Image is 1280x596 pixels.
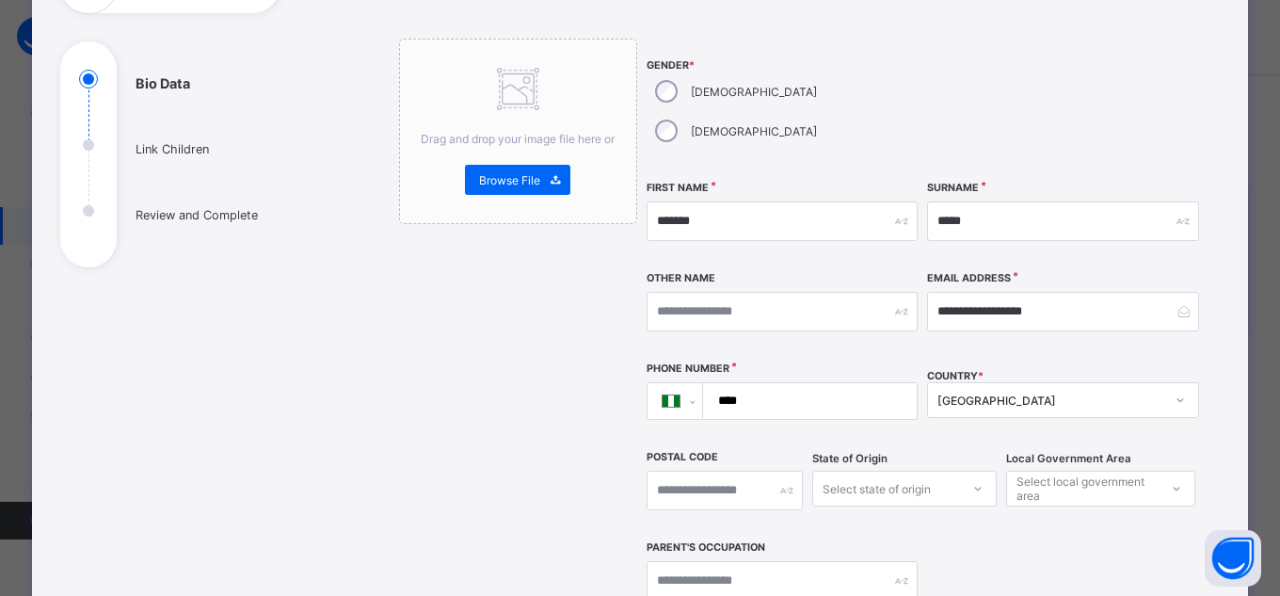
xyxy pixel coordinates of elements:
[479,173,540,187] span: Browse File
[1006,452,1131,465] span: Local Government Area
[647,451,718,463] label: Postal Code
[937,394,1164,408] div: [GEOGRAPHIC_DATA]
[647,541,765,554] label: Parent's Occupation
[1016,471,1157,507] div: Select local government area
[647,362,729,375] label: Phone Number
[421,132,615,146] span: Drag and drop your image file here or
[647,182,709,194] label: First Name
[691,85,817,99] label: [DEMOGRAPHIC_DATA]
[927,182,979,194] label: Surname
[691,124,817,138] label: [DEMOGRAPHIC_DATA]
[1205,530,1261,587] button: Open asap
[823,471,931,507] div: Select state of origin
[647,272,715,284] label: Other Name
[812,452,888,465] span: State of Origin
[927,370,984,382] span: COUNTRY
[927,272,1011,284] label: Email Address
[647,59,919,72] span: Gender
[399,39,637,224] div: Drag and drop your image file here orBrowse File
